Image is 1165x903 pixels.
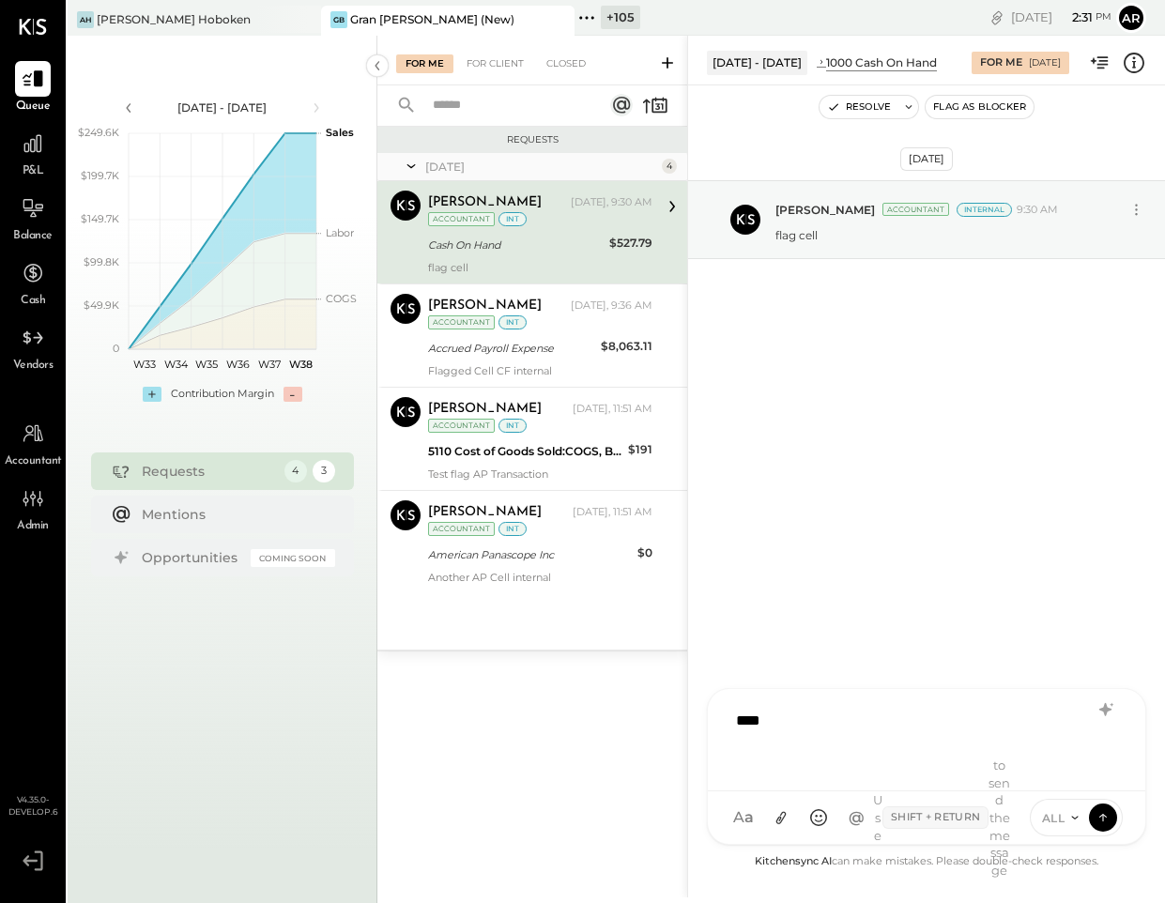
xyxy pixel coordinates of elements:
[428,503,542,522] div: [PERSON_NAME]
[537,54,595,73] div: Closed
[1,320,65,375] a: Vendors
[1,255,65,310] a: Cash
[16,99,51,115] span: Queue
[873,757,1011,879] div: Use to send the message
[142,505,326,524] div: Mentions
[142,462,275,481] div: Requests
[882,806,989,829] span: Shift + Return
[498,212,527,226] div: int
[288,358,312,371] text: W38
[81,169,119,182] text: $199.7K
[849,808,865,827] span: @
[13,358,54,375] span: Vendors
[428,571,652,584] div: Another AP Cell internal
[350,11,514,27] div: Gran [PERSON_NAME] (New)
[727,801,760,834] button: Aa
[143,387,161,402] div: +
[601,6,640,29] div: + 105
[163,358,188,371] text: W34
[428,297,542,315] div: [PERSON_NAME]
[1,481,65,535] a: Admin
[573,505,652,520] div: [DATE], 11:51 AM
[957,203,1012,217] div: Internal
[330,11,347,28] div: GB
[326,226,354,239] text: Labor
[571,195,652,210] div: [DATE], 9:30 AM
[428,236,604,254] div: Cash On Hand
[428,419,495,433] div: Accountant
[84,255,119,268] text: $99.8K
[84,298,119,312] text: $49.9K
[5,453,62,470] span: Accountant
[900,147,953,171] div: [DATE]
[425,159,657,175] div: [DATE]
[387,133,678,146] div: Requests
[980,55,1022,70] div: For Me
[744,808,754,827] span: a
[707,51,807,74] div: [DATE] - [DATE]
[226,358,250,371] text: W36
[142,548,241,567] div: Opportunities
[77,11,94,28] div: AH
[601,337,652,356] div: $8,063.11
[284,387,302,402] div: -
[17,518,49,535] span: Admin
[251,549,335,567] div: Coming Soon
[498,419,527,433] div: int
[926,96,1034,118] button: Flag as Blocker
[839,801,873,834] button: @
[428,545,632,564] div: American Panascope Inc
[258,358,281,371] text: W37
[457,54,533,73] div: For Client
[826,54,937,70] div: 1000 Cash On Hand
[326,126,354,139] text: Sales
[143,99,302,115] div: [DATE] - [DATE]
[628,440,652,459] div: $191
[195,358,218,371] text: W35
[1116,3,1146,33] button: Ar
[1,416,65,470] a: Accountant
[882,203,949,216] div: Accountant
[1,191,65,245] a: Balance
[571,298,652,314] div: [DATE], 9:36 AM
[313,460,335,482] div: 3
[428,364,652,377] div: Flagged Cell CF internal
[78,126,119,139] text: $249.6K
[498,522,527,536] div: int
[428,339,595,358] div: Accrued Payroll Expense
[988,8,1006,27] div: copy link
[573,402,652,417] div: [DATE], 11:51 AM
[1017,203,1058,218] span: 9:30 AM
[428,467,652,481] div: Test flag AP Transaction
[13,228,53,245] span: Balance
[775,227,818,243] p: flag cell
[113,342,119,355] text: 0
[609,234,652,253] div: $527.79
[1,61,65,115] a: Queue
[428,212,495,226] div: Accountant
[775,202,875,218] span: [PERSON_NAME]
[326,292,357,305] text: COGS
[428,522,495,536] div: Accountant
[21,293,45,310] span: Cash
[1011,8,1111,26] div: [DATE]
[1029,56,1061,69] div: [DATE]
[428,442,622,461] div: 5110 Cost of Goods Sold:COGS, Beer
[637,543,652,562] div: $0
[81,212,119,225] text: $149.7K
[428,315,495,329] div: Accountant
[1,126,65,180] a: P&L
[171,387,274,402] div: Contribution Margin
[284,460,307,482] div: 4
[428,400,542,419] div: [PERSON_NAME]
[498,315,527,329] div: int
[428,193,542,212] div: [PERSON_NAME]
[396,54,453,73] div: For Me
[428,261,652,274] div: flag cell
[23,163,44,180] span: P&L
[1042,810,1065,826] span: ALL
[97,11,251,27] div: [PERSON_NAME] Hoboken
[132,358,155,371] text: W33
[662,159,677,174] div: 4
[820,96,898,118] button: Resolve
